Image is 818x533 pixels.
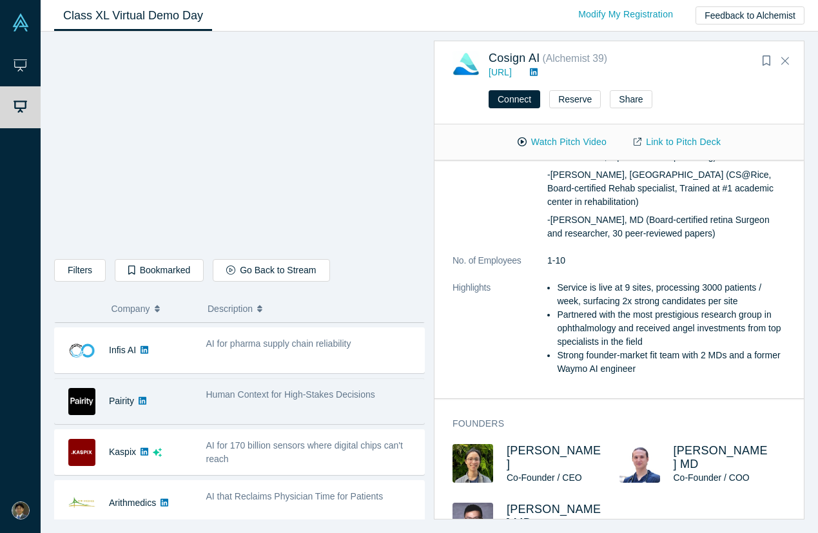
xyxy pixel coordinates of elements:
span: Description [208,295,253,322]
a: [PERSON_NAME] MD [507,503,601,529]
a: Kaspix [109,447,136,457]
dt: Team Description [453,123,547,254]
dt: No. of Employees [453,254,547,281]
button: Close [775,51,795,72]
img: Cosign AI's Logo [453,51,480,78]
img: Alchemist Vault Logo [12,14,30,32]
iframe: MELURNA [55,42,424,249]
img: Infis AI's Logo [68,337,95,364]
button: Watch Pitch Video [504,131,620,153]
h3: Founders [453,417,768,431]
p: -[PERSON_NAME], [GEOGRAPHIC_DATA] (CS@Rice, Board-certified Rehab specialist, Trained at #1 acade... [547,168,786,209]
img: Arithmedics's Logo [68,490,95,517]
a: [PERSON_NAME] [507,444,601,470]
a: Modify My Registration [565,3,687,26]
button: Bookmark [757,52,775,70]
img: Riya Fukui MD's Profile Image [619,444,660,483]
li: Service is live at 9 sites, processing 3000 patients / week, surfacing 2x strong candidates per site [557,281,786,308]
button: Bookmarked [115,259,204,282]
a: Link to Pitch Deck [620,131,734,153]
dt: Highlights [453,281,547,389]
img: Yoji Kawaguchi's Account [12,501,30,519]
p: -[PERSON_NAME], MD (Board-certified retina Surgeon and researcher, 30 peer-reviewed papers) [547,213,786,240]
button: Share [610,90,652,108]
button: Company [112,295,195,322]
a: [PERSON_NAME] MD [674,444,768,470]
a: Pairity [109,396,134,406]
img: Will Xie's Profile Image [453,444,493,483]
button: Reserve [549,90,601,108]
img: Pairity's Logo [68,388,95,415]
li: Partnered with the most prestigious research group in ophthalmology and received angel investment... [557,308,786,349]
dd: 1-10 [547,254,786,267]
a: Cosign AI [489,52,540,64]
button: Description [208,295,416,322]
a: Arithmedics [109,498,156,508]
span: AI that Reclaims Physician Time for Patients [206,491,384,501]
button: Filters [54,259,106,282]
small: ( Alchemist 39 ) [542,53,607,64]
img: Kaspix's Logo [68,439,95,466]
a: Class XL Virtual Demo Day [54,1,212,31]
svg: dsa ai sparkles [153,448,162,457]
span: Company [112,295,150,322]
li: Strong founder-market fit team with 2 MDs and a former Waymo AI engineer [557,349,786,376]
span: AI for 170 billion sensors where digital chips can't reach [206,440,403,464]
a: [URL] [489,67,512,77]
span: AI for pharma supply chain reliability [206,338,351,349]
button: Go Back to Stream [213,259,329,282]
span: Co-Founder / CEO [507,472,582,483]
button: Feedback to Alchemist [696,6,804,24]
span: Co-Founder / COO [674,472,750,483]
button: Connect [489,90,540,108]
span: Human Context for High-Stakes Decisions [206,389,375,400]
a: Infis AI [109,345,136,355]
